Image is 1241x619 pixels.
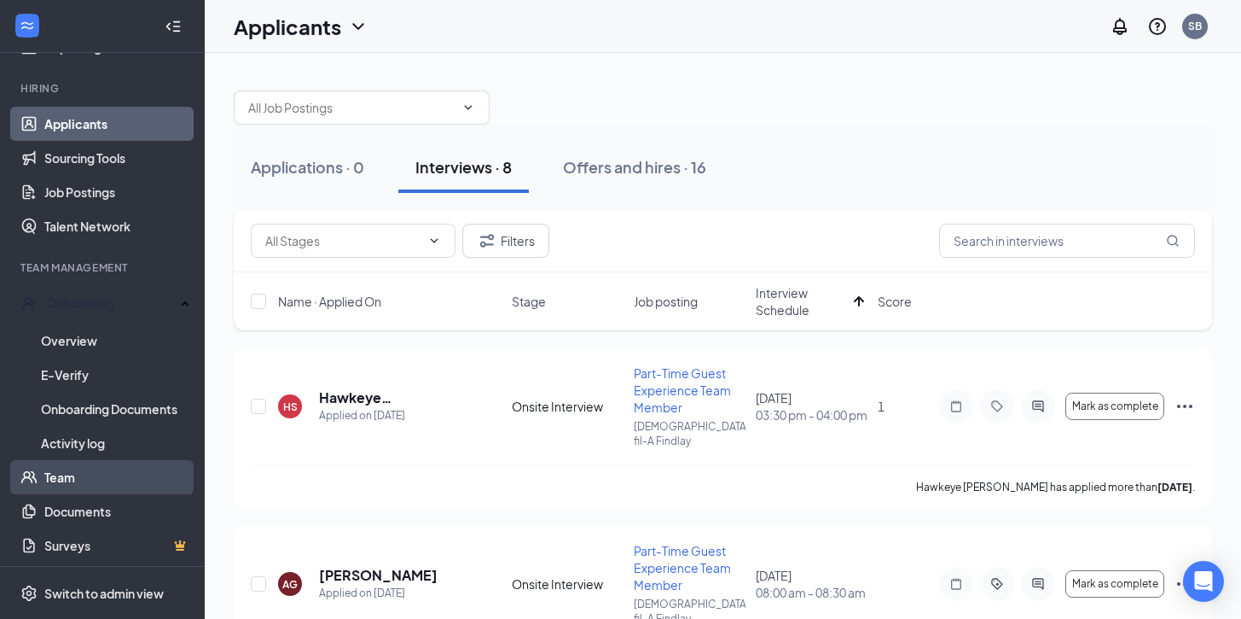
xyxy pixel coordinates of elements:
a: Overview [41,324,190,358]
a: Sourcing Tools [44,141,190,175]
svg: WorkstreamLogo [19,17,36,34]
a: Onboarding Documents [41,392,190,426]
span: Mark as complete [1072,578,1158,590]
svg: ArrowUp [849,291,869,312]
span: Part-Time Guest Experience Team Member [634,543,731,593]
div: SB [1188,19,1202,33]
span: 03:30 pm - 04:00 pm [756,406,867,423]
span: Stage [512,293,546,310]
span: Name · Applied On [278,293,381,310]
input: All Stages [265,231,420,250]
a: SurveysCrown [44,528,190,563]
div: Applied on [DATE] [319,585,438,602]
span: Mark as complete [1072,400,1158,412]
svg: MagnifyingGlass [1166,234,1180,248]
div: Applications · 0 [251,156,364,178]
svg: Note [946,577,966,591]
span: Job posting [634,293,698,310]
button: Mark as complete [1065,393,1164,420]
svg: ChevronDown [427,234,441,248]
div: Team Management [20,260,187,275]
svg: Tag [987,400,1007,413]
span: Part-Time Guest Experience Team Member [634,365,731,415]
input: All Job Postings [248,98,455,117]
a: Job Postings [44,175,190,209]
div: Hiring [20,81,187,96]
h5: Hawkeye [PERSON_NAME] [319,388,466,407]
span: 08:00 am - 08:30 am [756,584,867,601]
div: Switch to admin view [44,585,164,602]
h1: Applicants [234,12,341,41]
a: Documents [44,494,190,528]
div: Open Intercom Messenger [1183,561,1224,602]
div: Applied on [DATE] [319,407,466,424]
button: Filter Filters [462,224,549,258]
svg: ChevronDown [461,101,475,114]
a: Team [44,460,190,494]
svg: Collapse [165,18,182,35]
input: Search in interviews [939,224,1195,258]
div: Offers and hires · 16 [563,156,706,178]
svg: Filter [477,231,497,251]
a: Applicants [44,107,190,141]
button: Mark as complete [1065,570,1164,598]
p: [DEMOGRAPHIC_DATA]-fil-A Findlay [634,419,745,448]
svg: Notifications [1110,16,1130,37]
svg: Ellipses [1174,574,1195,594]
b: [DATE] [1157,481,1192,493]
svg: Ellipses [1174,396,1195,417]
a: E-Verify [41,358,190,392]
span: 1 [878,399,884,414]
div: Interviews · 8 [415,156,512,178]
div: HS [283,400,298,414]
div: [DATE] [756,389,867,423]
div: Onsite Interview [512,398,623,415]
a: Talent Network [44,209,190,243]
div: [DATE] [756,567,867,601]
span: Score [878,293,912,310]
svg: Settings [20,585,38,602]
div: Onboarding [46,295,176,312]
svg: ActiveTag [987,577,1007,591]
a: Activity log [41,426,190,460]
svg: UserCheck [20,295,38,312]
h5: [PERSON_NAME] [319,566,438,585]
div: AG [282,577,298,592]
svg: Note [946,400,966,413]
svg: ActiveChat [1028,577,1048,591]
svg: QuestionInfo [1147,16,1168,37]
div: Onsite Interview [512,575,623,593]
span: Interview Schedule [756,284,847,318]
svg: ChevronDown [348,16,368,37]
svg: ActiveChat [1028,400,1048,413]
p: Hawkeye [PERSON_NAME] has applied more than . [916,480,1195,494]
